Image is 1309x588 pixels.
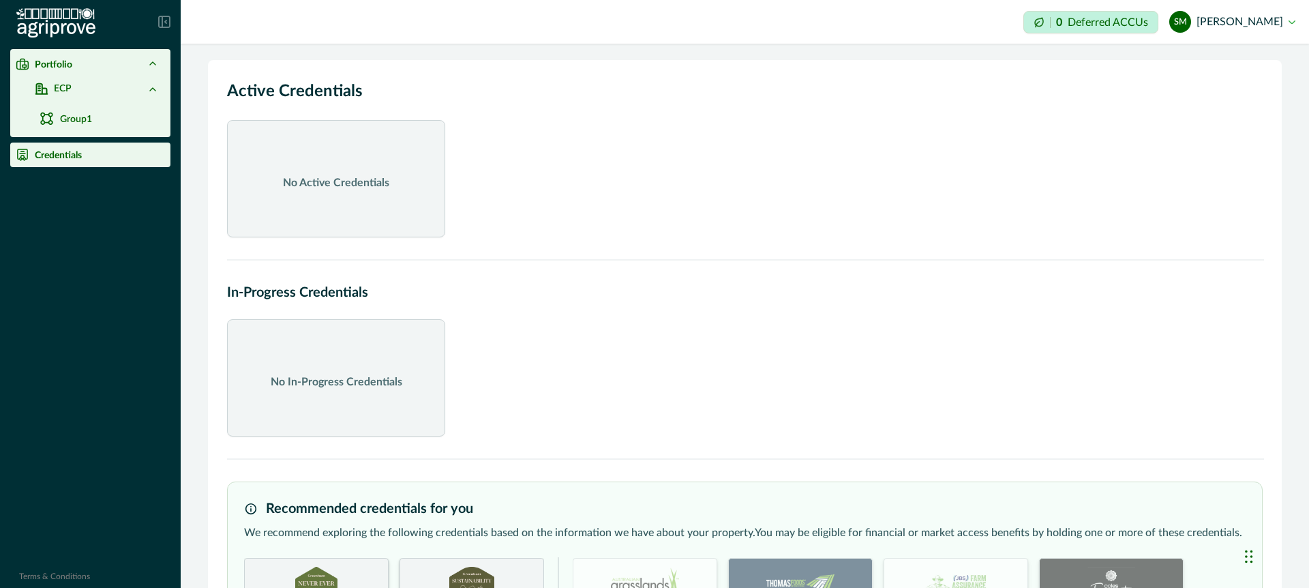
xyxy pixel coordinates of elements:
a: Group1 [35,104,158,132]
p: No In-Progress Credentials [271,374,402,390]
h2: In-Progress Credentials [227,282,1263,303]
p: Credentials [35,149,82,160]
h2: Active Credentials [227,79,1263,104]
iframe: Chat Widget [1241,523,1309,588]
h3: Recommended credentials for you [266,499,473,519]
div: Drag [1245,536,1253,577]
p: We recommend exploring the following credentials based on the information we have about your prop... [244,525,1246,541]
p: No Active Credentials [283,175,389,191]
p: 0 [1056,17,1062,28]
button: steve le moenic[PERSON_NAME] [1169,5,1295,38]
img: Logo [16,8,95,38]
p: Group1 [60,113,92,127]
p: Portfolio [35,59,72,70]
a: Terms & Conditions [19,572,90,580]
p: ECP [48,82,72,96]
p: Deferred ACCUs [1068,17,1148,27]
a: Credentials [10,143,170,167]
